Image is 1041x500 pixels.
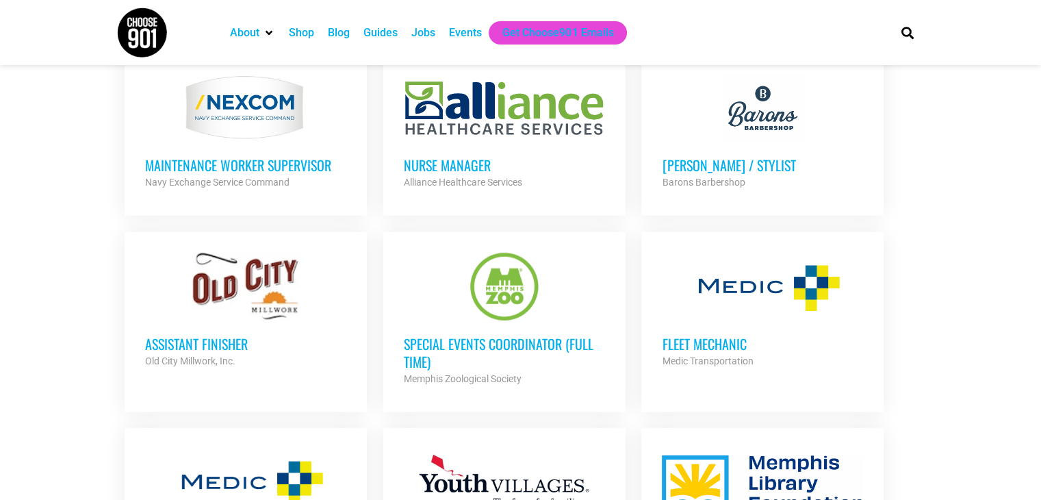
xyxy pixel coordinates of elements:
[404,373,522,384] strong: Memphis Zoological Society
[145,335,346,353] h3: Assistant Finisher
[223,21,877,45] nav: Main nav
[230,25,259,41] a: About
[145,156,346,174] h3: MAINTENANCE WORKER SUPERVISOR
[125,53,367,211] a: MAINTENANCE WORKER SUPERVISOR Navy Exchange Service Command
[145,355,235,366] strong: Old City Millwork, Inc.
[145,177,290,188] strong: Navy Exchange Service Command
[404,177,522,188] strong: Alliance Healthcare Services
[383,53,626,211] a: Nurse Manager Alliance Healthcare Services
[223,21,282,45] div: About
[641,53,884,211] a: [PERSON_NAME] / Stylist Barons Barbershop
[411,25,435,41] a: Jobs
[662,156,863,174] h3: [PERSON_NAME] / Stylist
[662,177,745,188] strong: Barons Barbershop
[662,355,753,366] strong: Medic Transportation
[363,25,398,41] a: Guides
[641,232,884,390] a: Fleet Mechanic Medic Transportation
[289,25,314,41] a: Shop
[662,335,863,353] h3: Fleet Mechanic
[404,156,605,174] h3: Nurse Manager
[383,232,626,408] a: Special Events Coordinator (Full Time) Memphis Zoological Society
[896,21,918,44] div: Search
[404,335,605,371] h3: Special Events Coordinator (Full Time)
[449,25,482,41] a: Events
[502,25,613,41] a: Get Choose901 Emails
[125,232,367,390] a: Assistant Finisher Old City Millwork, Inc.
[328,25,350,41] a: Blog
